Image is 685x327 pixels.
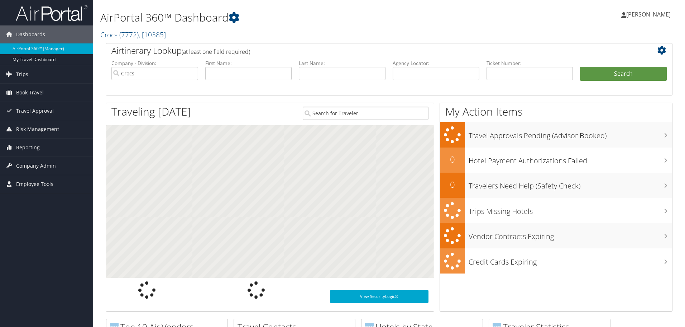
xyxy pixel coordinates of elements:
span: Risk Management [16,120,59,138]
span: , [ 10385 ] [139,30,166,39]
span: Trips [16,65,28,83]
a: Credit Cards Expiring [440,248,672,274]
a: Trips Missing Hotels [440,198,672,223]
label: Company - Division: [111,60,198,67]
h3: Credit Cards Expiring [469,253,672,267]
h2: 0 [440,178,465,191]
h2: 0 [440,153,465,165]
span: Travel Approval [16,102,54,120]
span: Book Travel [16,84,44,102]
h3: Vendor Contracts Expiring [469,228,672,242]
label: Ticket Number: [487,60,573,67]
span: Reporting [16,139,40,157]
span: Dashboards [16,25,45,43]
h3: Trips Missing Hotels [469,203,672,216]
h2: Airtinerary Lookup [111,45,619,57]
h3: Hotel Payment Authorizations Failed [469,152,672,166]
a: 0Travelers Need Help (Safety Check) [440,173,672,198]
h1: AirPortal 360™ Dashboard [100,10,485,25]
a: 0Hotel Payment Authorizations Failed [440,148,672,173]
h1: My Action Items [440,104,672,119]
h3: Travel Approvals Pending (Advisor Booked) [469,127,672,141]
label: First Name: [205,60,292,67]
span: Employee Tools [16,175,53,193]
a: Crocs [100,30,166,39]
h1: Traveling [DATE] [111,104,191,119]
a: [PERSON_NAME] [621,4,678,25]
button: Search [580,67,667,81]
a: Vendor Contracts Expiring [440,223,672,248]
span: (at least one field required) [182,48,250,56]
h3: Travelers Need Help (Safety Check) [469,177,672,191]
input: Search for Traveler [303,107,428,120]
img: airportal-logo.png [16,5,87,22]
span: [PERSON_NAME] [626,10,671,18]
label: Agency Locator: [393,60,479,67]
label: Last Name: [299,60,385,67]
a: Travel Approvals Pending (Advisor Booked) [440,122,672,148]
span: Company Admin [16,157,56,175]
a: View SecurityLogic® [330,290,428,303]
span: ( 7772 ) [119,30,139,39]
